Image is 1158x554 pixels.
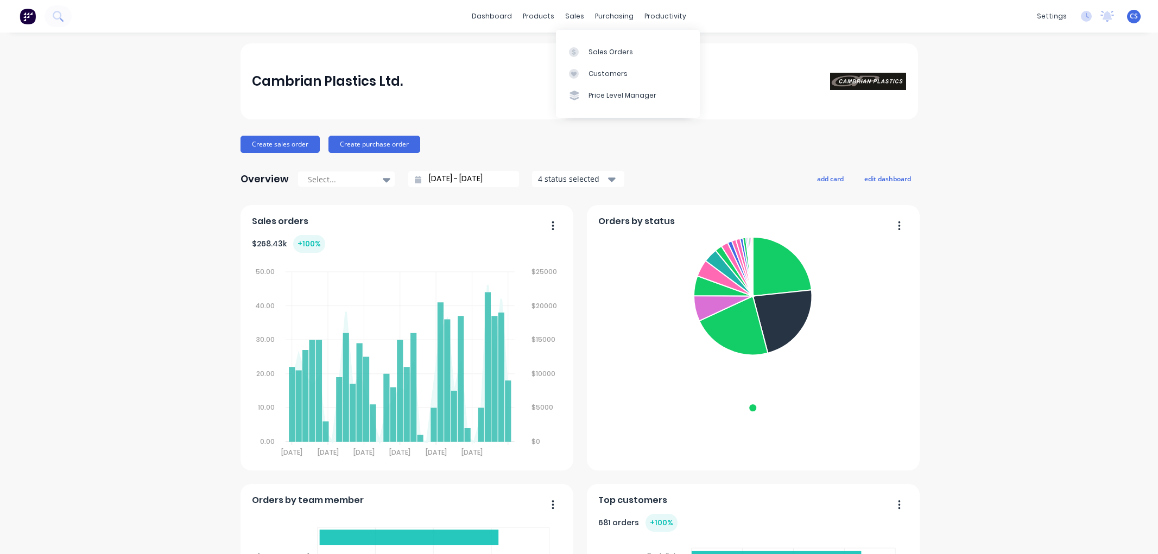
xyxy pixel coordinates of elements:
[517,8,560,24] div: products
[293,235,325,253] div: + 100 %
[589,69,628,79] div: Customers
[556,85,700,106] a: Price Level Manager
[353,448,375,457] tspan: [DATE]
[590,8,639,24] div: purchasing
[646,514,678,532] div: + 100 %
[256,267,275,276] tspan: 50.00
[830,73,906,90] img: Cambrian Plastics Ltd.
[531,267,557,276] tspan: $25000
[589,91,656,100] div: Price Level Manager
[639,8,692,24] div: productivity
[258,403,275,412] tspan: 10.00
[256,335,275,344] tspan: 30.00
[531,369,555,378] tspan: $10000
[390,448,411,457] tspan: [DATE]
[531,335,555,344] tspan: $15000
[598,514,678,532] div: 681 orders
[252,235,325,253] div: $ 268.43k
[426,448,447,457] tspan: [DATE]
[252,494,364,507] span: Orders by team member
[556,63,700,85] a: Customers
[256,369,275,378] tspan: 20.00
[252,215,308,228] span: Sales orders
[252,71,403,92] div: Cambrian Plastics Ltd.
[241,136,320,153] button: Create sales order
[532,171,624,187] button: 4 status selected
[1130,11,1138,21] span: CS
[589,47,633,57] div: Sales Orders
[318,448,339,457] tspan: [DATE]
[466,8,517,24] a: dashboard
[810,171,851,186] button: add card
[462,448,483,457] tspan: [DATE]
[260,437,275,446] tspan: 0.00
[531,437,540,446] tspan: $0
[328,136,420,153] button: Create purchase order
[1032,8,1072,24] div: settings
[560,8,590,24] div: sales
[255,301,275,310] tspan: 40.00
[857,171,918,186] button: edit dashboard
[531,403,553,412] tspan: $5000
[556,41,700,62] a: Sales Orders
[241,168,289,190] div: Overview
[538,173,606,184] div: 4 status selected
[20,8,36,24] img: Factory
[531,301,557,310] tspan: $20000
[281,448,302,457] tspan: [DATE]
[598,215,675,228] span: Orders by status
[598,494,667,507] span: Top customers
